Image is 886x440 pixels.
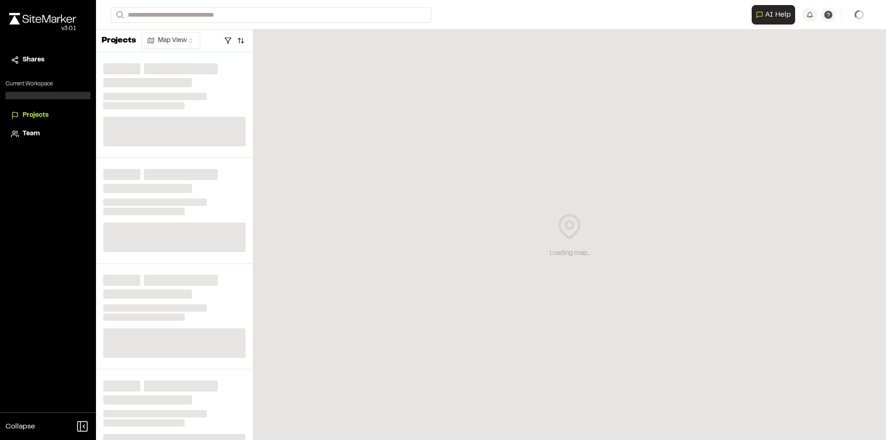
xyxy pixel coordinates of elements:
[765,9,791,20] span: AI Help
[23,129,40,139] span: Team
[9,13,76,24] img: rebrand.png
[752,5,799,24] div: Open AI Assistant
[11,129,85,139] a: Team
[550,248,590,259] div: Loading map...
[6,421,35,432] span: Collapse
[111,7,127,23] button: Search
[752,5,795,24] button: Open AI Assistant
[102,35,136,47] p: Projects
[23,55,44,65] span: Shares
[9,24,76,33] div: Oh geez...please don't...
[6,80,90,88] p: Current Workspace
[11,55,85,65] a: Shares
[23,110,48,121] span: Projects
[11,110,85,121] a: Projects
